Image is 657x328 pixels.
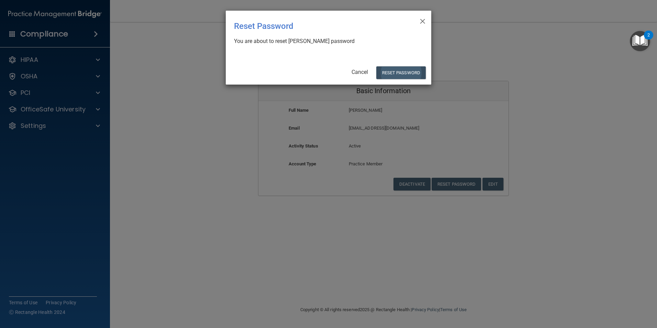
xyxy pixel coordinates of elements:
button: Open Resource Center, 2 new notifications [630,31,650,51]
div: Reset Password [234,16,395,36]
a: Cancel [352,69,368,75]
button: Reset Password [376,66,426,79]
span: × [420,13,426,27]
div: You are about to reset [PERSON_NAME] password [234,37,417,45]
div: 2 [647,35,650,44]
